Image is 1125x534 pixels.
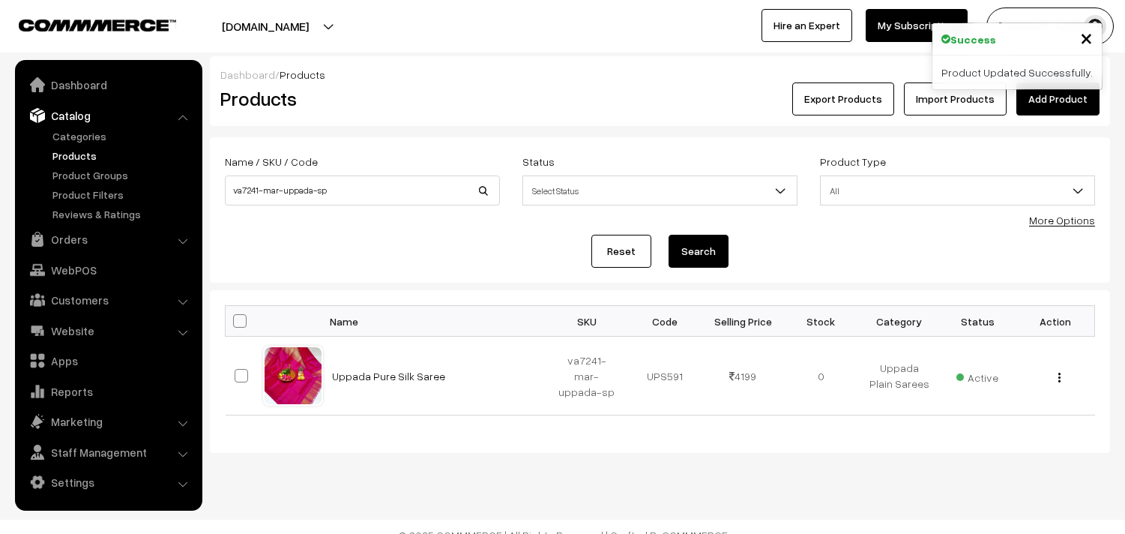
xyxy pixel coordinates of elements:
a: COMMMERCE [19,15,150,33]
span: Select Status [522,175,797,205]
div: Product Updated Successfully. [932,55,1102,89]
th: Code [626,306,704,337]
a: Apps [19,347,197,374]
span: Active [956,366,998,385]
span: × [1080,23,1093,51]
a: Hire an Expert [761,9,852,42]
a: More Options [1029,214,1095,226]
button: Export Products [792,82,894,115]
td: va7241-mar-uppada-sp [548,337,626,415]
a: Add Product [1016,82,1100,115]
th: SKU [548,306,626,337]
a: Website [19,317,197,344]
a: WebPOS [19,256,197,283]
a: Reports [19,378,197,405]
a: Dashboard [220,68,275,81]
button: Search [669,235,729,268]
a: Import Products [904,82,1007,115]
a: Products [49,148,197,163]
a: Product Groups [49,167,197,183]
label: Name / SKU / Code [225,154,318,169]
span: Products [280,68,325,81]
button: [PERSON_NAME] [986,7,1114,45]
strong: Success [950,31,996,47]
a: Reviews & Ratings [49,206,197,222]
th: Action [1016,306,1094,337]
img: Menu [1058,373,1061,382]
img: user [1084,15,1106,37]
input: Name / SKU / Code [225,175,500,205]
a: Product Filters [49,187,197,202]
button: [DOMAIN_NAME] [169,7,361,45]
div: / [220,67,1100,82]
label: Product Type [820,154,886,169]
span: Select Status [523,178,797,204]
th: Stock [782,306,860,337]
a: Staff Management [19,439,197,466]
th: Status [938,306,1016,337]
a: Catalog [19,102,197,129]
a: My Subscription [866,9,968,42]
label: Status [522,154,555,169]
td: 4199 [704,337,782,415]
a: Reset [591,235,651,268]
span: All [820,175,1095,205]
a: Dashboard [19,71,197,98]
a: Marketing [19,408,197,435]
button: Close [1080,26,1093,49]
a: Settings [19,469,197,496]
a: Categories [49,128,197,144]
a: Uppada Pure Silk Saree [332,370,445,382]
span: All [821,178,1094,204]
th: Category [860,306,938,337]
th: Selling Price [704,306,782,337]
a: Orders [19,226,197,253]
td: UPS591 [626,337,704,415]
a: Customers [19,286,197,313]
th: Name [323,306,548,337]
td: Uppada Plain Sarees [860,337,938,415]
h2: Products [220,87,498,110]
img: COMMMERCE [19,19,176,31]
td: 0 [782,337,860,415]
